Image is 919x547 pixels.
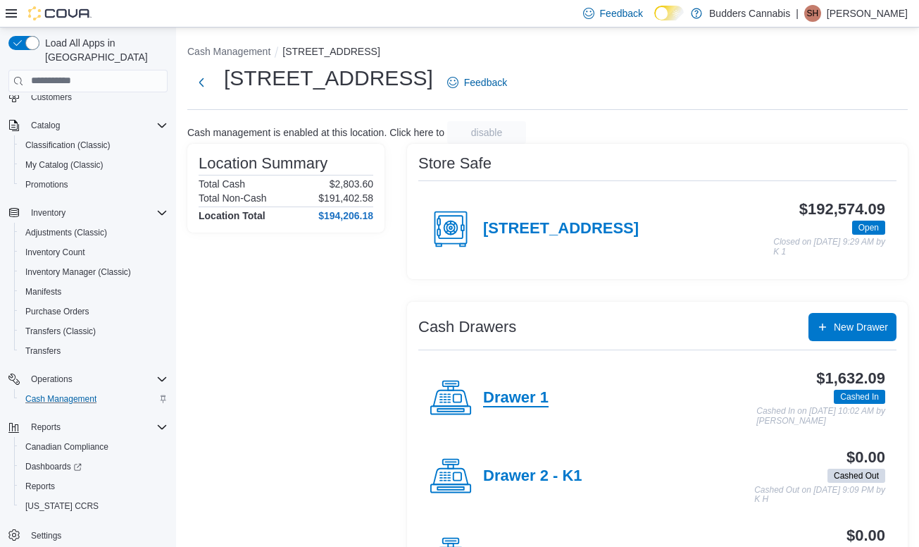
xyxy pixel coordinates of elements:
span: Settings [31,530,61,541]
span: New Drawer [834,320,888,334]
span: Inventory Manager (Classic) [20,264,168,281]
button: Adjustments (Classic) [14,223,173,242]
span: Transfers (Classic) [20,323,168,340]
span: Transfers [20,343,168,359]
h4: $194,206.18 [318,210,373,221]
h4: Drawer 2 - K1 [483,467,582,486]
span: Transfers (Classic) [25,326,96,337]
span: Dashboards [20,458,168,475]
a: Transfers [20,343,66,359]
span: Operations [25,371,168,388]
h6: Total Non-Cash [199,192,267,204]
span: Open [858,221,879,234]
p: Cashed Out on [DATE] 9:09 PM by K H [754,486,885,505]
button: Settings [3,524,173,545]
a: Promotions [20,176,74,193]
p: | [796,5,799,22]
span: Cashed Out [827,469,885,483]
h4: Drawer 1 [483,389,549,407]
button: Operations [3,369,173,389]
span: Inventory [31,207,65,219]
h6: Total Cash [199,178,245,190]
h3: $192,574.09 [799,201,885,218]
a: Dashboards [14,457,173,477]
span: Promotions [25,179,68,190]
button: [US_STATE] CCRS [14,496,173,516]
button: My Catalog (Classic) [14,155,173,175]
a: [US_STATE] CCRS [20,498,104,515]
span: Reports [25,481,55,492]
button: Reports [14,477,173,496]
p: Cashed In on [DATE] 10:02 AM by [PERSON_NAME] [756,407,885,426]
span: [US_STATE] CCRS [25,500,99,512]
span: Purchase Orders [25,306,89,317]
span: Cashed Out [834,469,879,482]
p: [PERSON_NAME] [827,5,908,22]
a: Customers [25,89,77,106]
button: [STREET_ADDRESS] [282,46,380,57]
a: Inventory Manager (Classic) [20,264,137,281]
h3: Cash Drawers [418,319,516,336]
span: disable [471,125,502,140]
p: Cash management is enabled at this location. Click here to [187,127,444,138]
span: Manifests [25,286,61,297]
button: Promotions [14,175,173,195]
span: Open [852,221,885,235]
h3: $0.00 [846,449,885,466]
span: Catalog [31,120,60,131]
span: Cash Management [25,393,96,405]
a: Transfers (Classic) [20,323,101,340]
button: Next [187,68,215,97]
button: Inventory [25,204,71,221]
span: Inventory Count [25,247,85,258]
h3: Store Safe [418,155,492,172]
a: Feedback [442,68,513,97]
button: Reports [3,417,173,437]
span: Feedback [464,75,507,90]
span: Canadian Compliance [20,438,168,455]
span: Customers [25,88,168,106]
span: Manifests [20,283,168,300]
button: Cash Management [14,389,173,409]
span: Classification (Classic) [20,137,168,154]
input: Dark Mode [654,6,684,20]
span: Reports [31,422,61,433]
span: Customers [31,92,72,103]
button: Inventory Count [14,242,173,262]
button: Cash Management [187,46,270,57]
button: Canadian Compliance [14,437,173,457]
h4: [STREET_ADDRESS] [483,220,639,238]
img: Cova [28,6,92,20]
span: Washington CCRS [20,498,168,515]
button: Inventory Manager (Classic) [14,262,173,282]
a: Settings [25,527,67,544]
button: Transfers [14,341,173,361]
span: Cash Management [20,391,168,407]
span: My Catalog (Classic) [25,159,104,171]
p: Closed on [DATE] 9:29 AM by K 1 [773,238,885,257]
span: Dark Mode [654,20,655,21]
span: Reports [25,419,168,436]
a: Adjustments (Classic) [20,224,113,241]
span: Adjustments (Classic) [25,227,107,238]
a: Purchase Orders [20,303,95,320]
h3: Location Summary [199,155,327,172]
span: Operations [31,374,73,385]
span: Purchase Orders [20,303,168,320]
span: Cashed In [834,390,885,404]
button: Operations [25,371,78,388]
button: Catalog [3,116,173,135]
span: Inventory Manager (Classic) [25,266,131,278]
button: Inventory [3,203,173,223]
a: Classification (Classic) [20,137,116,154]
button: Catalog [25,117,65,134]
span: Adjustments (Classic) [20,224,168,241]
p: $191,402.58 [318,192,373,204]
button: disable [447,121,526,144]
span: Transfers [25,345,61,357]
button: New Drawer [808,313,896,341]
span: My Catalog (Classic) [20,156,168,173]
a: Manifests [20,283,67,300]
span: Promotions [20,176,168,193]
span: Cashed In [840,391,879,403]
